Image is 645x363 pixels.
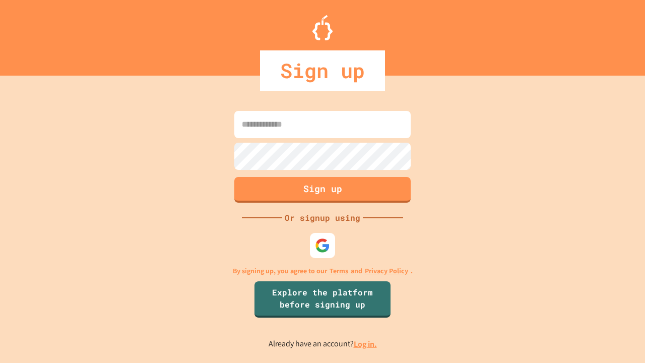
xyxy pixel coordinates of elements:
[365,266,408,276] a: Privacy Policy
[330,266,348,276] a: Terms
[315,238,330,253] img: google-icon.svg
[354,339,377,349] a: Log in.
[254,281,391,318] a: Explore the platform before signing up
[233,266,413,276] p: By signing up, you agree to our and .
[234,177,411,203] button: Sign up
[282,212,363,224] div: Or signup using
[269,338,377,350] p: Already have an account?
[312,15,333,40] img: Logo.svg
[260,50,385,91] div: Sign up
